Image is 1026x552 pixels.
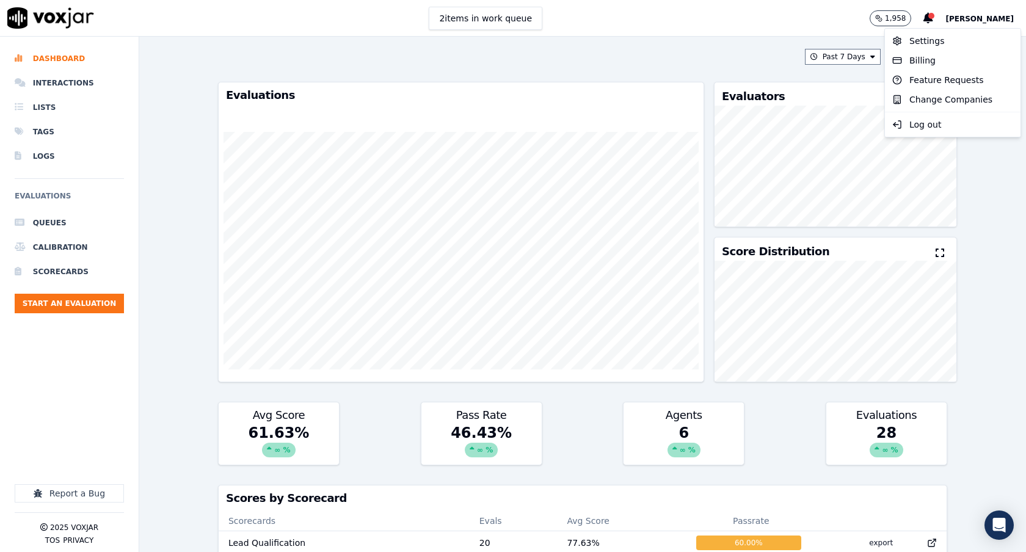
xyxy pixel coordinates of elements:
[887,90,1018,109] div: Change Companies
[686,511,815,531] th: Passrate
[984,510,1014,540] div: Open Intercom Messenger
[15,95,124,120] a: Lists
[805,49,881,65] button: Past 7 Days
[887,51,1018,70] div: Billing
[50,523,98,532] p: 2025 Voxjar
[15,235,124,260] a: Calibration
[722,91,785,102] h3: Evaluators
[624,423,744,465] div: 6
[429,410,534,421] h3: Pass Rate
[421,423,542,465] div: 46.43 %
[945,15,1014,23] span: [PERSON_NAME]
[722,246,829,257] h3: Score Distribution
[945,11,1026,26] button: [PERSON_NAME]
[15,71,124,95] a: Interactions
[631,410,737,421] h3: Agents
[465,443,498,457] div: ∞ %
[668,443,700,457] div: ∞ %
[15,46,124,71] a: Dashboard
[15,120,124,144] a: Tags
[226,410,332,421] h3: Avg Score
[887,31,1018,51] div: Settings
[7,7,94,29] img: voxjar logo
[696,536,801,550] div: 60.00 %
[826,423,947,465] div: 28
[262,443,295,457] div: ∞ %
[226,90,696,101] h3: Evaluations
[226,493,939,504] h3: Scores by Scorecard
[15,189,124,211] h6: Evaluations
[870,443,903,457] div: ∞ %
[219,511,470,531] th: Scorecards
[885,13,906,23] p: 1,958
[45,536,60,545] button: TOS
[870,10,911,26] button: 1,958
[219,423,339,465] div: 61.63 %
[15,260,124,284] a: Scorecards
[887,70,1018,90] div: Feature Requests
[887,115,1018,134] div: Log out
[884,28,1021,137] div: [PERSON_NAME]
[429,7,542,30] button: 2items in work queue
[15,484,124,503] button: Report a Bug
[63,536,93,545] button: Privacy
[15,144,124,169] a: Logs
[15,211,124,235] a: Queues
[15,294,124,313] button: Start an Evaluation
[834,410,939,421] h3: Evaluations
[870,10,923,26] button: 1,958
[557,511,686,531] th: Avg Score
[470,511,558,531] th: Evals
